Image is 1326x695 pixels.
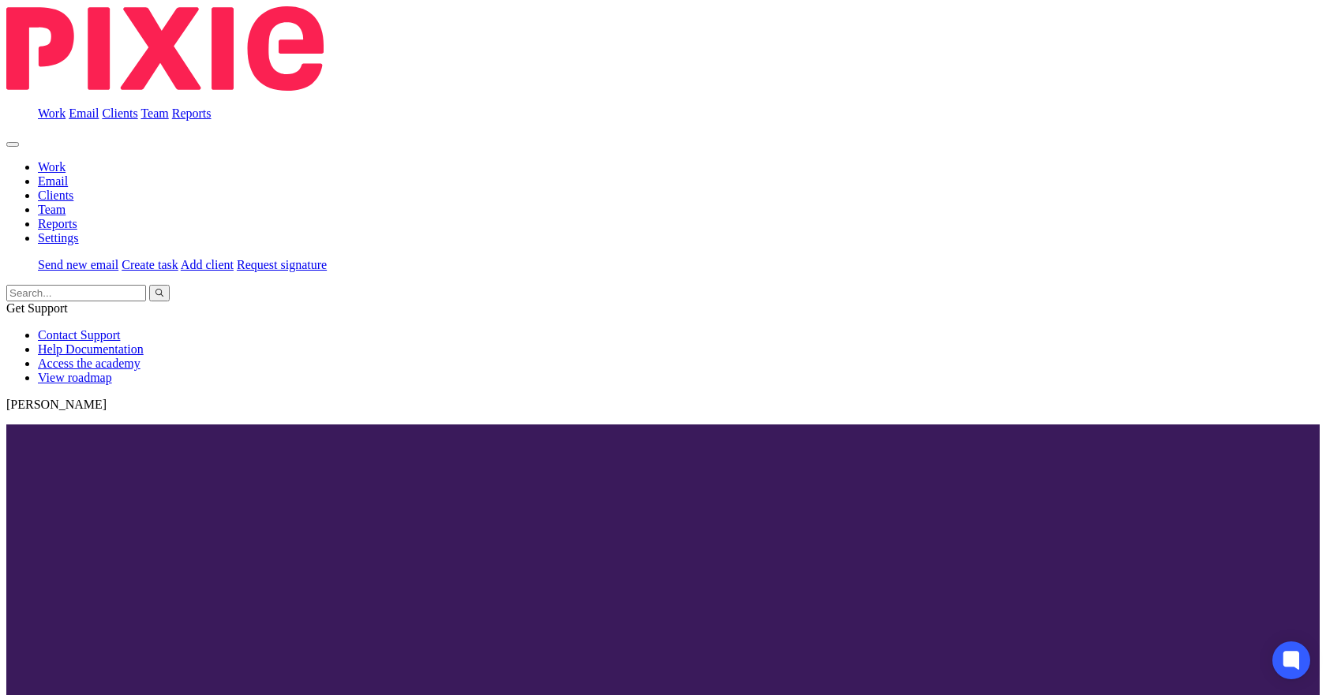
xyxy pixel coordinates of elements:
[38,189,73,202] a: Clients
[38,371,112,384] a: View roadmap
[38,106,66,120] a: Work
[38,342,144,356] a: Help Documentation
[172,106,212,120] a: Reports
[38,258,118,271] a: Send new email
[181,258,234,271] a: Add client
[149,285,170,301] button: Search
[6,398,1320,412] p: [PERSON_NAME]
[6,6,324,91] img: Pixie
[38,160,66,174] a: Work
[6,301,68,315] span: Get Support
[69,106,99,120] a: Email
[38,203,66,216] a: Team
[102,106,137,120] a: Clients
[38,357,140,370] a: Access the academy
[38,328,120,342] a: Contact Support
[38,174,68,188] a: Email
[140,106,168,120] a: Team
[237,258,327,271] a: Request signature
[38,217,77,230] a: Reports
[122,258,178,271] a: Create task
[38,231,79,245] a: Settings
[6,285,146,301] input: Search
